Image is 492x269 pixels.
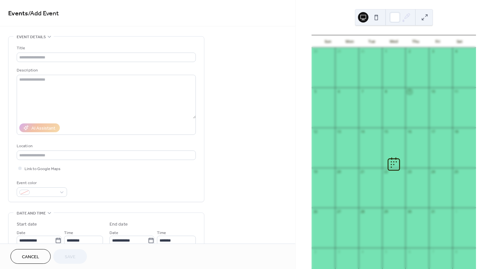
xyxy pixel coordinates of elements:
[384,49,388,54] div: 1
[384,129,388,134] div: 15
[17,221,37,228] div: Start date
[313,89,318,94] div: 5
[431,250,435,254] div: 7
[384,210,388,214] div: 29
[427,35,449,48] div: Fri
[17,210,46,217] span: Date and time
[313,129,318,134] div: 12
[337,129,341,134] div: 13
[407,210,412,214] div: 30
[449,35,471,48] div: Sat
[313,210,318,214] div: 26
[17,180,66,186] div: Event color
[28,7,59,20] span: / Add Event
[17,34,46,40] span: Event details
[313,250,318,254] div: 2
[157,229,166,236] span: Time
[454,169,459,174] div: 25
[405,35,427,48] div: Thu
[17,229,25,236] span: Date
[17,143,195,150] div: Location
[407,89,412,94] div: 9
[384,89,388,94] div: 8
[10,249,51,264] button: Cancel
[407,49,412,54] div: 2
[407,129,412,134] div: 16
[17,67,195,74] div: Description
[360,89,365,94] div: 7
[313,169,318,174] div: 19
[407,169,412,174] div: 23
[431,89,435,94] div: 10
[431,210,435,214] div: 31
[454,210,459,214] div: 1
[454,89,459,94] div: 11
[337,250,341,254] div: 3
[8,7,28,20] a: Events
[64,229,73,236] span: Time
[384,169,388,174] div: 22
[454,129,459,134] div: 18
[337,169,341,174] div: 20
[110,221,128,228] div: End date
[360,49,365,54] div: 30
[361,35,383,48] div: Tue
[431,169,435,174] div: 24
[22,254,39,261] span: Cancel
[454,250,459,254] div: 8
[337,89,341,94] div: 6
[431,49,435,54] div: 3
[407,250,412,254] div: 6
[383,35,405,48] div: Wed
[313,49,318,54] div: 28
[360,169,365,174] div: 21
[384,250,388,254] div: 5
[337,210,341,214] div: 27
[25,166,60,172] span: Link to Google Maps
[431,129,435,134] div: 17
[360,250,365,254] div: 4
[360,129,365,134] div: 14
[317,35,339,48] div: Sun
[337,49,341,54] div: 29
[454,49,459,54] div: 4
[339,35,361,48] div: Mon
[360,210,365,214] div: 28
[110,229,118,236] span: Date
[17,45,195,52] div: Title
